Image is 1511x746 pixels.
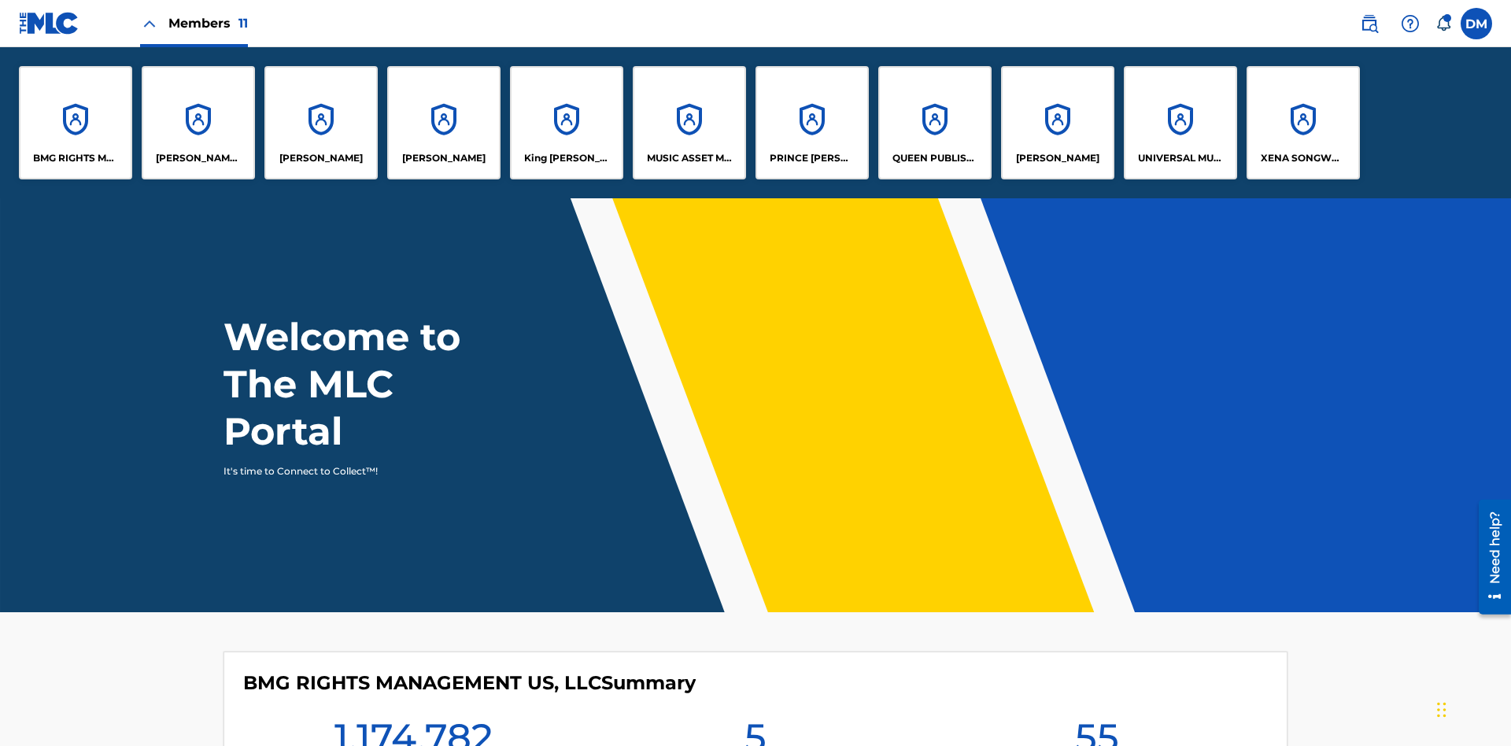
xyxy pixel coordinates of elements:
iframe: Resource Center [1467,493,1511,622]
div: Help [1395,8,1426,39]
span: 11 [238,16,248,31]
a: AccountsUNIVERSAL MUSIC PUB GROUP [1124,66,1237,179]
p: ELVIS COSTELLO [279,151,363,165]
h1: Welcome to The MLC Portal [224,313,518,455]
a: AccountsXENA SONGWRITER [1247,66,1360,179]
p: It's time to Connect to Collect™! [224,464,497,478]
a: Accounts[PERSON_NAME] SONGWRITER [142,66,255,179]
p: EYAMA MCSINGER [402,151,486,165]
p: CLEO SONGWRITER [156,151,242,165]
h4: BMG RIGHTS MANAGEMENT US, LLC [243,671,696,695]
img: help [1401,14,1420,33]
a: AccountsQUEEN PUBLISHA [878,66,992,179]
div: Drag [1437,686,1446,733]
a: AccountsPRINCE [PERSON_NAME] [755,66,869,179]
div: Notifications [1435,16,1451,31]
img: Close [140,14,159,33]
img: search [1360,14,1379,33]
a: Accounts[PERSON_NAME] [387,66,501,179]
a: Public Search [1354,8,1385,39]
p: MUSIC ASSET MANAGEMENT (MAM) [647,151,733,165]
p: King McTesterson [524,151,610,165]
p: UNIVERSAL MUSIC PUB GROUP [1138,151,1224,165]
p: BMG RIGHTS MANAGEMENT US, LLC [33,151,119,165]
a: Accounts[PERSON_NAME] [264,66,378,179]
span: Members [168,14,248,32]
p: RONALD MCTESTERSON [1016,151,1099,165]
p: XENA SONGWRITER [1261,151,1347,165]
a: AccountsBMG RIGHTS MANAGEMENT US, LLC [19,66,132,179]
a: AccountsMUSIC ASSET MANAGEMENT (MAM) [633,66,746,179]
a: Accounts[PERSON_NAME] [1001,66,1114,179]
a: AccountsKing [PERSON_NAME] [510,66,623,179]
p: PRINCE MCTESTERSON [770,151,855,165]
div: User Menu [1461,8,1492,39]
iframe: Chat Widget [1432,670,1511,746]
img: MLC Logo [19,12,79,35]
p: QUEEN PUBLISHA [892,151,978,165]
